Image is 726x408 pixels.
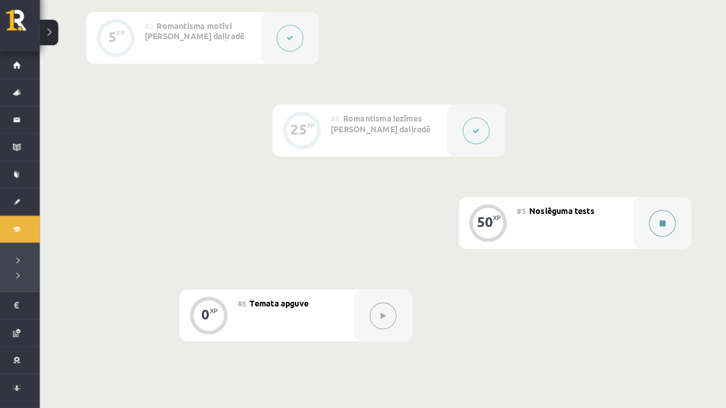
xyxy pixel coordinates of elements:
[487,220,495,226] div: XP
[203,312,211,322] div: 0
[329,120,427,141] span: Romantisma iezīmes [PERSON_NAME] daiļradē
[471,221,487,232] div: 50
[211,310,219,316] div: XP
[147,31,156,40] span: #3
[306,129,314,136] div: XP
[522,211,586,221] span: Noslēguma tests
[147,30,245,51] span: Romantisma motīvi [PERSON_NAME] daiļradē
[510,212,519,221] span: #5
[238,302,247,311] span: #6
[329,121,337,131] span: #4
[12,20,45,48] a: Rīgas 1. Tālmācības vidusskola
[112,41,120,51] div: 5
[120,39,128,45] div: XP
[250,301,307,311] span: Temata apguve
[290,131,306,141] div: 25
